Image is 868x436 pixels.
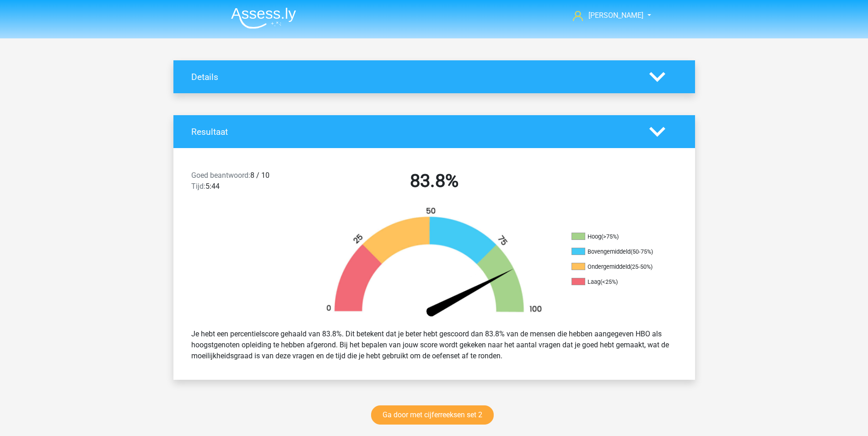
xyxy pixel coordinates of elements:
[311,207,558,321] img: 84.bc7de206d6a3.png
[601,233,619,240] div: (>75%)
[600,278,618,285] div: (<25%)
[191,72,636,82] h4: Details
[571,248,663,256] li: Bovengemiddeld
[316,170,552,192] h2: 83.8%
[371,405,494,425] a: Ga door met cijferreeksen set 2
[231,7,296,29] img: Assessly
[588,11,643,20] span: [PERSON_NAME]
[631,248,653,255] div: (50-75%)
[184,170,309,196] div: 8 / 10 5:44
[184,325,684,365] div: Je hebt een percentielscore gehaald van 83.8%. Dit betekent dat je beter hebt gescoord dan 83.8% ...
[569,10,644,21] a: [PERSON_NAME]
[191,171,250,180] span: Goed beantwoord:
[630,263,652,270] div: (25-50%)
[191,127,636,137] h4: Resultaat
[571,233,663,241] li: Hoog
[571,263,663,271] li: Ondergemiddeld
[571,278,663,286] li: Laag
[191,182,205,191] span: Tijd:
